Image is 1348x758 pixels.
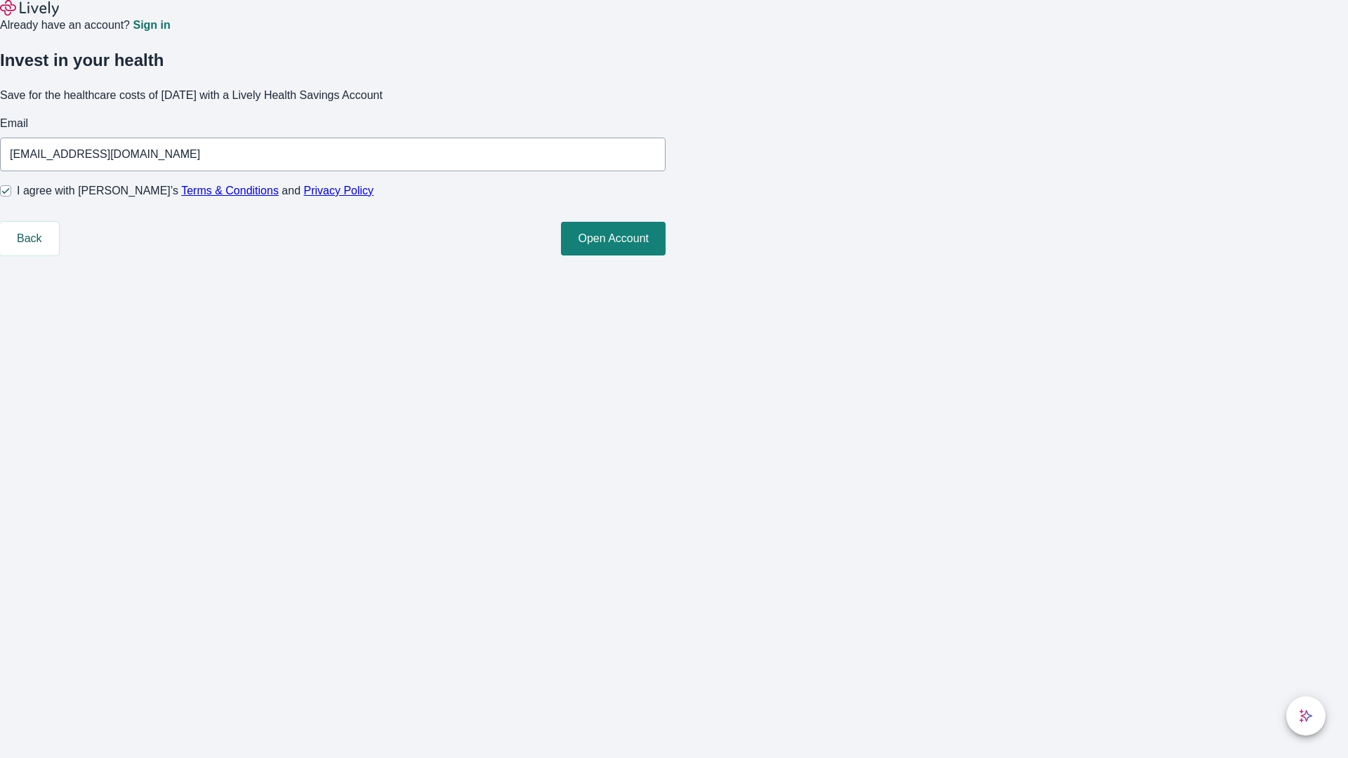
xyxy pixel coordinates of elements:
button: chat [1286,696,1326,736]
button: Open Account [561,222,666,255]
a: Privacy Policy [304,185,374,197]
svg: Lively AI Assistant [1299,709,1313,723]
a: Sign in [133,20,170,31]
span: I agree with [PERSON_NAME]’s and [17,182,374,199]
a: Terms & Conditions [181,185,279,197]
